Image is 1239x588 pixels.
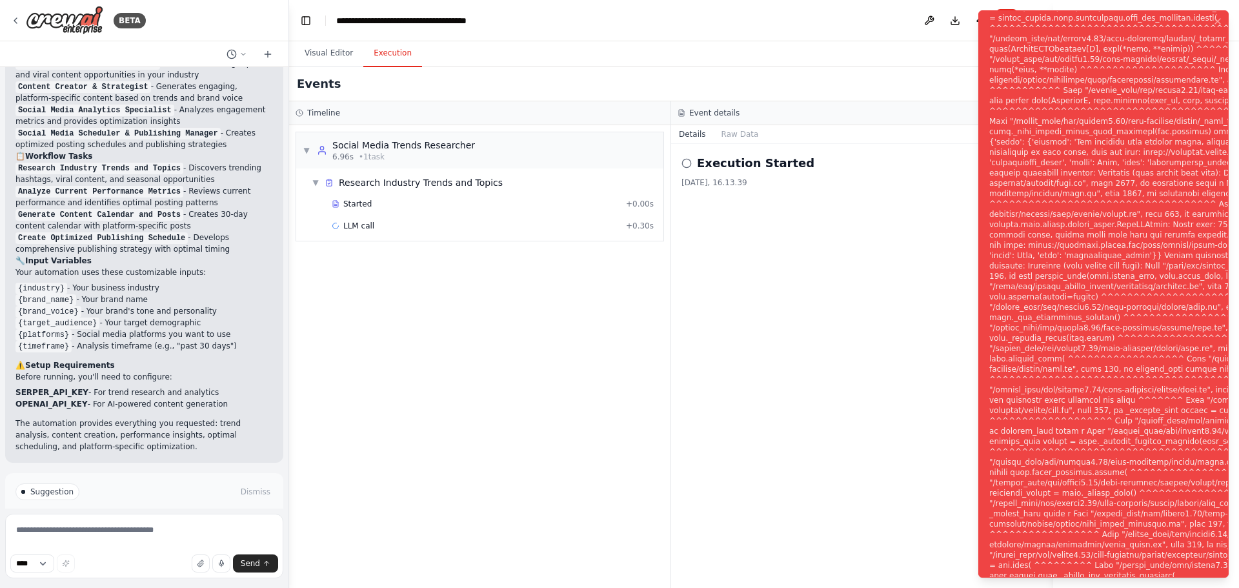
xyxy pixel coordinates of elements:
[15,232,273,255] li: - Develops comprehensive publishing strategy with optimal timing
[15,57,273,81] li: - Identifies trending topics and viral content opportunities in your industry
[339,176,503,189] span: Research Industry Trends and Topics
[15,387,273,398] li: - For trend research and analytics
[15,317,273,329] li: - Your target demographic
[15,340,273,352] li: - Analysis timeframe (e.g., "past 30 days")
[15,255,273,267] h2: 🔧
[25,256,92,265] strong: Input Variables
[303,145,310,156] span: ▼
[297,12,315,30] button: Hide left sidebar
[15,341,72,352] code: {timeframe}
[15,360,273,371] h2: ⚠️
[15,388,88,397] strong: SERPER_API_KEY
[15,282,273,294] li: - Your business industry
[25,152,92,161] strong: Workflow Tasks
[359,152,385,162] span: • 1 task
[297,75,341,93] h2: Events
[336,14,481,27] nav: breadcrumb
[30,487,74,497] span: Suggestion
[343,199,372,209] span: Started
[671,125,714,143] button: Details
[15,267,273,278] p: Your automation uses these customizable inputs:
[332,152,354,162] span: 6.96s
[233,554,278,573] button: Send
[15,127,273,150] li: - Creates optimized posting schedules and publishing strategies
[15,283,67,294] code: {industry}
[15,294,76,306] code: {brand_name}
[15,508,273,529] p: I have some suggestions to help you move forward with your automation.
[15,163,183,174] code: Research Industry Trends and Topics
[15,150,273,162] h2: 📋
[241,558,260,569] span: Send
[15,294,273,305] li: - Your brand name
[15,398,273,410] li: - For AI-powered content generation
[697,154,814,172] h2: Execution Started
[26,6,103,35] img: Logo
[15,128,221,139] code: Social Media Scheduler & Publishing Manager
[332,139,475,152] div: Social Media Trends Researcher
[714,125,767,143] button: Raw Data
[221,46,252,62] button: Switch to previous chat
[25,361,115,370] strong: Setup Requirements
[212,554,230,573] button: Click to speak your automation idea
[15,209,183,221] code: Generate Content Calendar and Posts
[257,46,278,62] button: Start a new chat
[15,329,273,340] li: - Social media platforms you want to use
[681,177,1043,188] div: [DATE], 16.13.39
[15,162,273,185] li: - Discovers trending hashtags, viral content, and seasonal opportunities
[312,177,319,188] span: ▼
[307,108,340,118] h3: Timeline
[15,306,81,318] code: {brand_voice}
[15,105,174,116] code: Social Media Analytics Specialist
[626,199,654,209] span: + 0.00s
[15,400,88,409] strong: OPENAI_API_KEY
[294,40,363,67] button: Visual Editor
[15,232,188,244] code: Create Optimized Publishing Schedule
[15,318,99,329] code: {target_audience}
[15,418,273,452] p: The automation provides everything you requested: trend analysis, content creation, performance i...
[15,371,273,383] p: Before running, you'll need to configure:
[15,185,273,208] li: - Reviews current performance and identifies optimal posting patterns
[15,208,273,232] li: - Creates 30-day content calendar with platform-specific posts
[15,104,273,127] li: - Analyzes engagement metrics and provides optimization insights
[114,13,146,28] div: BETA
[15,81,151,93] code: Content Creator & Strategist
[626,221,654,231] span: + 0.30s
[57,554,75,573] button: Improve this prompt
[192,554,210,573] button: Upload files
[343,221,374,231] span: LLM call
[363,40,422,67] button: Execution
[689,108,740,118] h3: Event details
[15,329,72,341] code: {platforms}
[15,186,183,198] code: Analyze Current Performance Metrics
[15,81,273,104] li: - Generates engaging, platform-specific content based on trends and brand voice
[15,305,273,317] li: - Your brand's tone and personality
[238,485,273,498] button: Dismiss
